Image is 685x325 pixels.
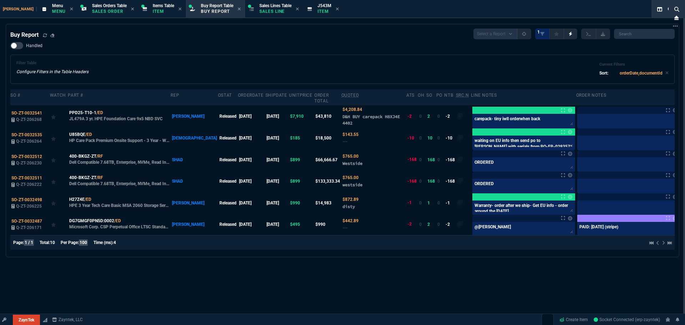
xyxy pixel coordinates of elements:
[16,204,42,209] span: Q-ZT-206225
[342,132,359,137] span: Quoted Cost
[342,154,359,159] span: Quoted Cost
[218,192,238,213] td: Released
[69,181,170,187] p: Dell Compatible 7.68TB, Enterprise, NVMe, Read Intensive Drive, U.2, Gen4 with Carrier
[289,149,314,171] td: $899
[314,127,341,149] td: $18,500
[68,105,171,127] td: JL479A 3 yr. HPE Foundation Care 9x5 NBD SVC
[238,149,265,171] td: [DATE]
[16,161,42,166] span: Q-ZT-206230
[436,92,442,98] div: PO
[69,153,96,159] span: 400-BKGZ-ZT
[16,117,42,122] span: Q-ZT-206268
[238,192,265,213] td: [DATE]
[419,136,422,141] span: 0
[437,222,440,227] span: 0
[218,149,238,171] td: Released
[426,92,432,98] div: SO
[259,3,291,8] span: Sales Lines Table
[68,192,171,213] td: HPE 3 Year Tech Care Basic MSA 2060 Storage Service
[85,196,91,203] a: /ED
[265,105,289,127] td: [DATE]
[406,92,415,98] div: ATS
[265,127,289,149] td: [DATE]
[342,139,347,144] span: --
[671,5,682,14] nx-icon: Search
[419,222,422,227] span: 0
[314,105,341,127] td: $43,810
[537,29,540,35] span: 1
[437,157,440,162] span: 0
[599,62,669,67] h6: Current Filters
[51,133,67,143] div: Add to Watchlist
[114,218,121,224] a: /ED
[407,135,414,142] div: -10
[314,171,341,192] td: $133,333.34
[3,7,37,11] span: [PERSON_NAME]
[289,92,312,98] div: unitPrice
[11,132,42,137] span: SO-ZT-0032535
[69,116,163,122] p: JL479A 3 yr. HPE Foundation Care 9x5 NBD SVC
[342,204,355,209] span: disty
[419,179,422,184] span: 0
[69,224,170,230] p: Microsoft Corp. CSP Perpetual Office LTSC Standard 2024
[407,156,417,163] div: -168
[419,157,422,162] span: 0
[314,92,339,104] div: Order Total
[314,214,341,235] td: $990
[68,92,83,98] div: Part #
[16,225,42,230] span: Q-ZT-206171
[26,43,42,49] span: Handled
[171,92,179,98] div: Rep
[218,92,232,98] div: oStat
[289,214,314,235] td: $495
[69,218,114,224] span: DG7GMGF0PN5D:0002
[69,131,85,138] span: U85BQE
[50,92,66,98] div: Watch
[426,105,436,127] td: 2
[671,14,681,22] nx-icon: Close Workbench
[92,9,127,14] p: Sales Order
[665,5,676,14] nx-icon: Search
[10,31,39,39] h4: Buy Report
[96,153,103,159] a: /RF
[69,196,85,203] span: H27Z4E
[50,316,85,323] a: msbcCompanyName
[52,3,63,8] span: Menu
[24,239,34,246] span: 1 / 1
[471,92,497,98] div: Line Notes
[265,214,289,235] td: [DATE]
[557,314,591,325] a: Create Item
[342,107,362,112] span: Quoted Cost
[426,214,436,235] td: 2
[318,3,331,8] span: J543M
[50,240,55,245] span: 10
[614,29,675,39] input: Search
[51,111,67,121] div: Add to Watchlist
[16,139,42,144] span: Q-ZT-206264
[407,199,412,206] div: -1
[437,136,440,141] span: 0
[131,6,134,12] nx-icon: Close Tab
[259,9,291,14] p: Sales Line
[594,317,660,322] span: Socket Connected (erp-zayntek)
[171,105,218,127] td: [PERSON_NAME]
[16,182,42,187] span: Q-ZT-206222
[265,171,289,192] td: [DATE]
[238,92,263,98] div: OrderDate
[113,240,116,245] span: 4
[238,127,265,149] td: [DATE]
[444,149,456,171] td: -168
[426,149,436,171] td: 168
[238,6,241,12] nx-icon: Close Tab
[444,92,453,98] div: NTB
[171,149,218,171] td: SHAD
[289,171,314,192] td: $899
[426,171,436,192] td: 168
[171,192,218,213] td: [PERSON_NAME]
[289,192,314,213] td: $990
[444,105,456,127] td: -2
[178,6,182,12] nx-icon: Close Tab
[426,127,436,149] td: 10
[419,200,422,205] span: 0
[238,171,265,192] td: [DATE]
